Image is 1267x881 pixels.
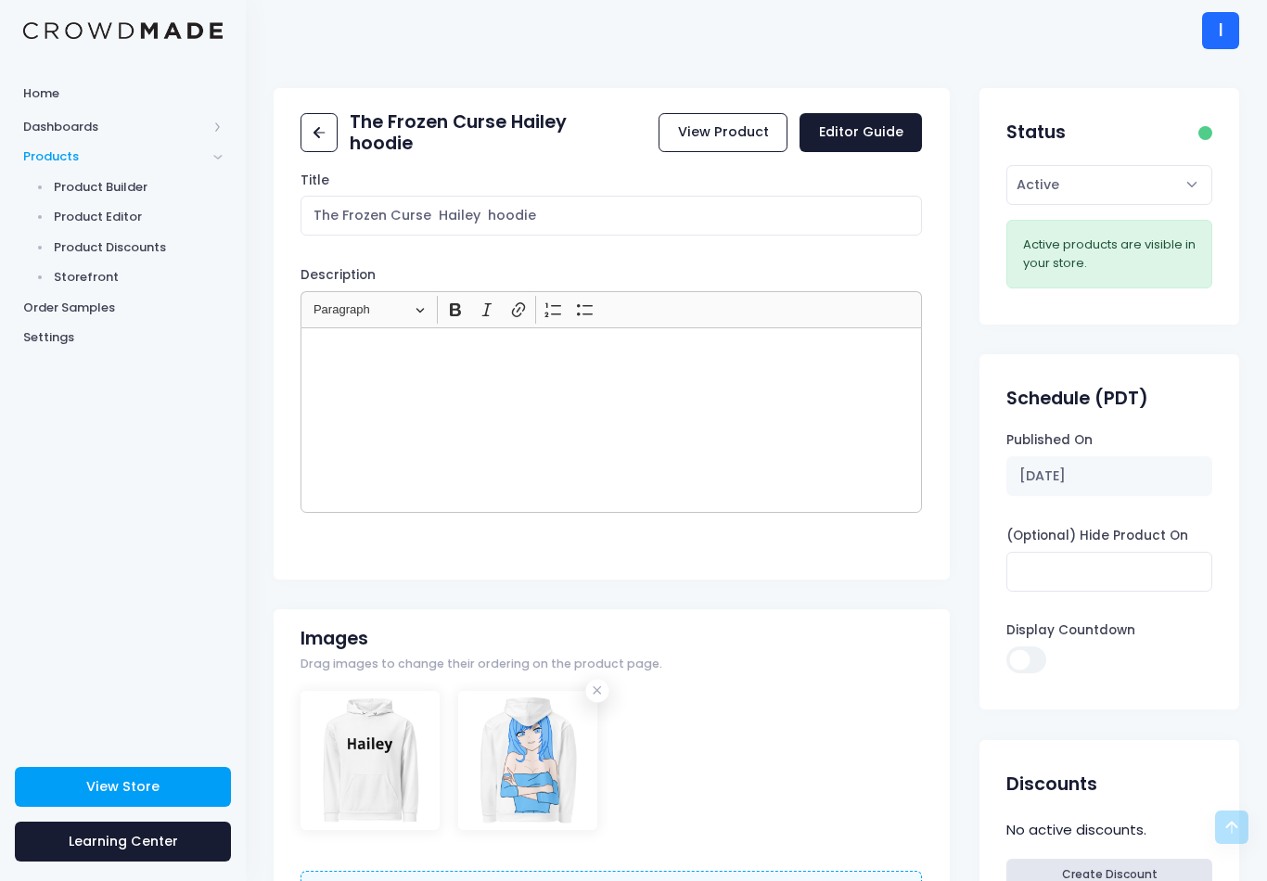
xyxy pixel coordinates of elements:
[1202,12,1239,49] div: I
[1006,773,1097,795] h2: Discounts
[314,299,410,321] span: Paragraph
[301,291,922,327] div: Editor toolbar
[23,328,223,347] span: Settings
[1006,527,1188,545] label: (Optional) Hide Product On
[1006,817,1211,844] div: No active discounts.
[350,111,611,155] h2: The Frozen Curse Hailey hoodie
[301,656,662,673] span: Drag images to change their ordering on the product page.
[659,113,787,153] a: View Product
[54,238,224,257] span: Product Discounts
[23,118,207,136] span: Dashboards
[301,266,376,285] label: Description
[305,296,433,325] button: Paragraph
[54,178,224,197] span: Product Builder
[301,327,922,513] div: Rich Text Editor, main
[1006,121,1066,143] h2: Status
[1006,388,1148,409] h2: Schedule (PDT)
[1006,621,1135,640] label: Display Countdown
[800,113,922,153] a: Editor Guide
[15,822,231,862] a: Learning Center
[15,767,231,807] a: View Store
[23,299,223,317] span: Order Samples
[1006,431,1093,450] label: Published On
[54,268,224,287] span: Storefront
[86,777,160,796] span: View Store
[301,628,368,649] h2: Images
[69,832,178,850] span: Learning Center
[23,22,223,40] img: Logo
[23,84,223,103] span: Home
[1023,236,1197,272] div: Active products are visible in your store.
[23,147,207,166] span: Products
[54,208,224,226] span: Product Editor
[301,172,329,190] label: Title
